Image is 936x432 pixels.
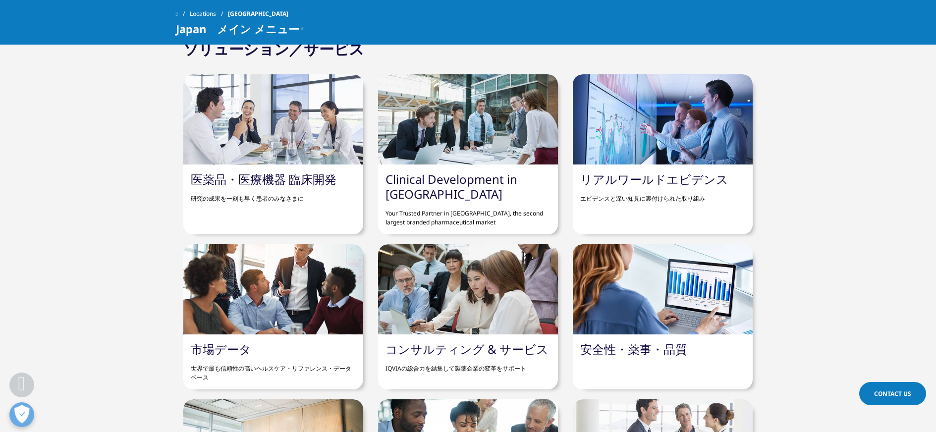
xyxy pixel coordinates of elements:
a: Clinical Development in [GEOGRAPHIC_DATA] [385,171,517,202]
a: Contact Us [859,382,926,405]
a: 安全性・薬事・品質 [580,341,687,357]
span: Contact Us [874,389,911,398]
p: IQVIAの総合力を結集して製薬企業の変革をサポート [385,357,551,373]
a: コンサルティング & サービス [385,341,549,357]
a: 市場データ [191,341,251,357]
h2: ソリューション／サービス [183,39,364,59]
span: Japan メイン メニュー [176,23,299,35]
p: 研究の成果を一刻も早く患者のみなさまに [191,187,356,203]
button: 優先設定センターを開く [9,402,34,427]
a: 医薬品・医療機器 臨床開発 [191,171,336,187]
p: 世界で最も信頼性の高いヘルスケア・リファレンス・データベース [191,357,356,382]
p: Your Trusted Partner in [GEOGRAPHIC_DATA], the second largest branded pharmaceutical market [385,202,551,227]
p: エビデンスと深い知見に裏付けられた取り組み [580,187,745,203]
span: [GEOGRAPHIC_DATA] [228,5,288,23]
a: リアルワールドエビデンス [580,171,728,187]
a: Locations [190,5,228,23]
